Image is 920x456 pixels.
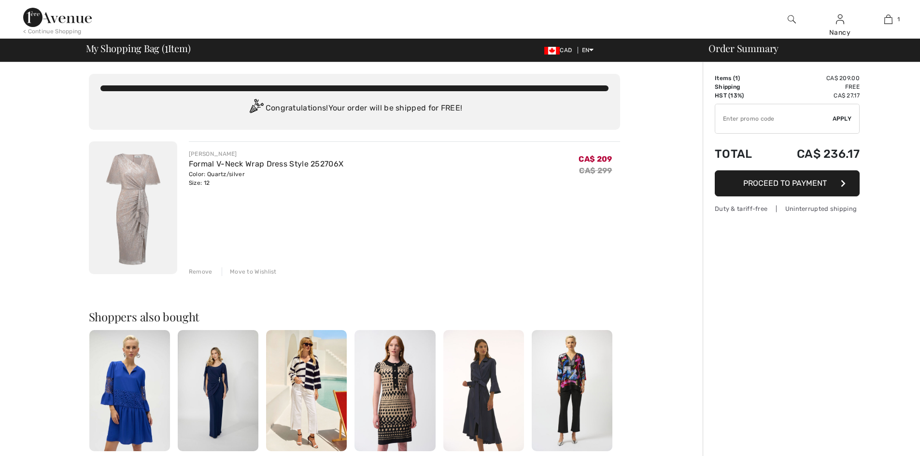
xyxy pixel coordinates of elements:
[884,14,892,25] img: My Bag
[864,14,912,25] a: 1
[532,330,612,451] img: Straight Mid-Rise Jeans Style 252926
[897,15,900,24] span: 1
[246,99,266,118] img: Congratulation2.svg
[86,43,191,53] span: My Shopping Bag ( Item)
[715,74,769,83] td: Items ( )
[178,330,258,451] img: Elegant Formal Floor-Length Dress Style 249283
[579,154,612,164] span: CA$ 209
[833,114,852,123] span: Apply
[544,47,560,55] img: Canadian Dollar
[715,170,860,196] button: Proceed to Payment
[582,47,594,54] span: EN
[697,43,914,53] div: Order Summary
[544,47,576,54] span: CAD
[89,311,620,322] h2: Shoppers also bought
[769,91,860,100] td: CA$ 27.17
[100,99,609,118] div: Congratulations! Your order will be shipped for FREE!
[836,14,844,25] img: My Info
[443,330,524,451] img: Maxi Wrap Dress with Belt Style 251727
[715,204,860,213] div: Duty & tariff-free | Uninterrupted shipping
[89,330,170,451] img: A-Line Lace Bell-Sleeve Dress Style 252922
[836,14,844,24] a: Sign In
[715,83,769,91] td: Shipping
[23,8,92,27] img: 1ère Avenue
[189,150,343,158] div: [PERSON_NAME]
[816,28,863,38] div: Nancy
[769,74,860,83] td: CA$ 209.00
[735,75,738,82] span: 1
[89,141,177,274] img: Formal V-Neck Wrap Dress Style 252706X
[715,138,769,170] td: Total
[743,179,827,188] span: Proceed to Payment
[222,267,277,276] div: Move to Wishlist
[715,104,833,133] input: Promo code
[788,14,796,25] img: search the website
[189,159,343,168] a: Formal V-Neck Wrap Dress Style 252706X
[189,170,343,187] div: Color: Quartz/silver Size: 12
[266,330,347,451] img: Cropped Mid-Rise Trousers Style 251901
[579,166,612,175] s: CA$ 299
[769,83,860,91] td: Free
[165,41,168,54] span: 1
[189,267,212,276] div: Remove
[769,138,860,170] td: CA$ 236.17
[354,330,435,451] img: Knee-Length Sheath Dress Style 251207
[23,27,82,36] div: < Continue Shopping
[715,91,769,100] td: HST (13%)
